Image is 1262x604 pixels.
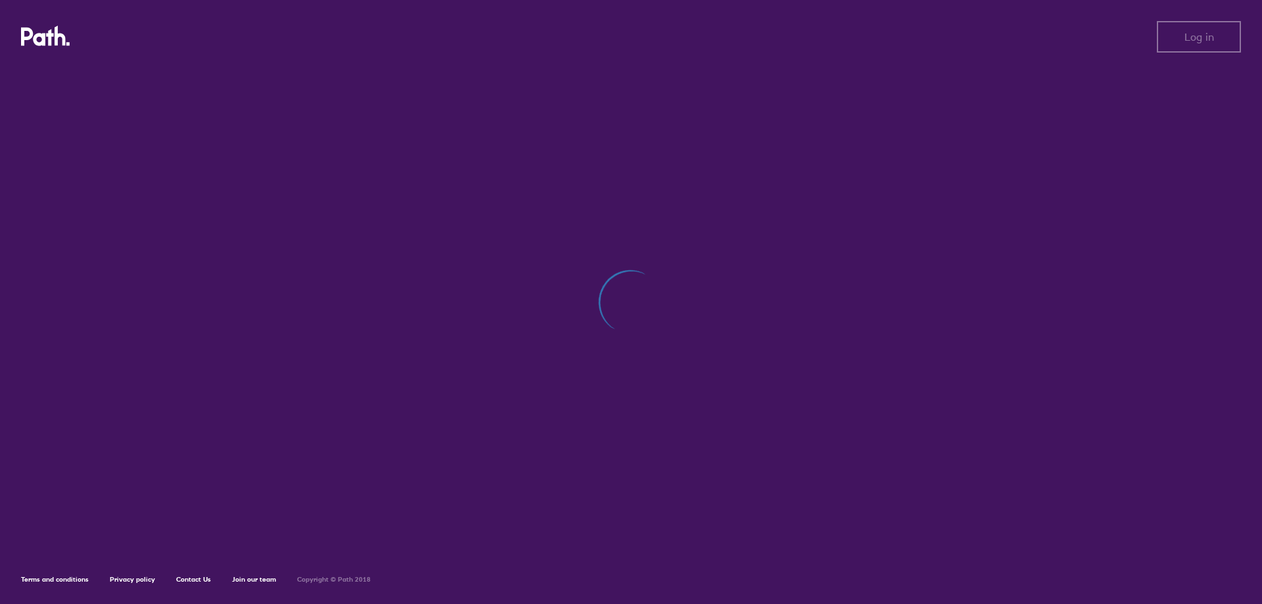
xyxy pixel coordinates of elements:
[21,575,89,584] a: Terms and conditions
[110,575,155,584] a: Privacy policy
[1157,21,1241,53] button: Log in
[232,575,276,584] a: Join our team
[1184,31,1214,43] span: Log in
[297,576,371,584] h6: Copyright © Path 2018
[176,575,211,584] a: Contact Us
